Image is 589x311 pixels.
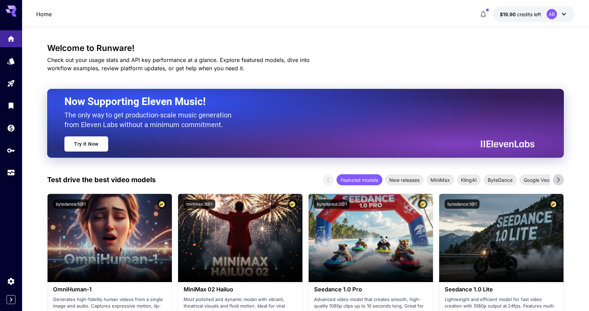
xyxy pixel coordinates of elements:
[457,174,481,185] div: KlingAI
[337,174,382,185] div: Featured models
[517,11,541,17] span: credits left
[426,174,454,185] div: MiniMax
[36,10,52,18] nav: breadcrumb
[47,43,564,53] h3: Welcome to Runware!
[7,79,15,88] div: Playground
[519,176,554,184] span: Google Veo
[493,6,575,22] button: $19.9018AB
[439,194,564,282] img: alt
[157,199,166,209] button: Certified Model – Vetted for best performance and includes a commercial license.
[178,194,302,282] img: alt
[53,286,166,293] h3: OmniHuman‑1
[288,199,297,209] button: Certified Model – Vetted for best performance and includes a commercial license.
[64,95,529,108] h2: Now Supporting Eleven Music!
[337,176,382,184] span: Featured models
[314,286,427,293] h3: Seedance 1.0 Pro
[7,57,15,65] div: Models
[484,176,517,184] span: ByteDance
[48,194,172,282] img: alt
[500,11,517,17] span: $19.90
[549,199,558,209] button: Certified Model – Vetted for best performance and includes a commercial license.
[547,9,557,19] div: AB
[309,194,433,282] img: alt
[500,11,541,18] div: $19.9018
[184,286,297,293] h3: MiniMax 02 Hailuo
[484,174,517,185] div: ByteDance
[7,146,15,155] div: API Keys
[7,277,15,286] div: Settings
[184,199,215,209] button: minimax:3@1
[64,110,237,129] p: The only way to get production-scale music generation from Eleven Labs without a minimum commitment.
[36,10,52,18] a: Home
[426,176,454,184] span: MiniMax
[7,101,15,110] div: Library
[445,199,479,209] button: bytedance:1@1
[445,286,558,293] h3: Seedance 1.0 Lite
[47,175,156,185] p: Test drive the best video models
[7,168,15,177] div: Usage
[457,176,481,184] span: KlingAI
[385,176,424,184] span: New releases
[7,124,15,132] div: Wallet
[385,174,424,185] div: New releases
[53,199,89,209] button: bytedance:5@1
[7,34,15,43] div: Home
[7,295,15,304] button: Expand sidebar
[47,56,310,72] span: Check out your usage stats and API key performance at a glance. Explore featured models, dive int...
[519,174,554,185] div: Google Veo
[314,199,350,209] button: bytedance:2@1
[418,199,427,209] button: Certified Model – Vetted for best performance and includes a commercial license.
